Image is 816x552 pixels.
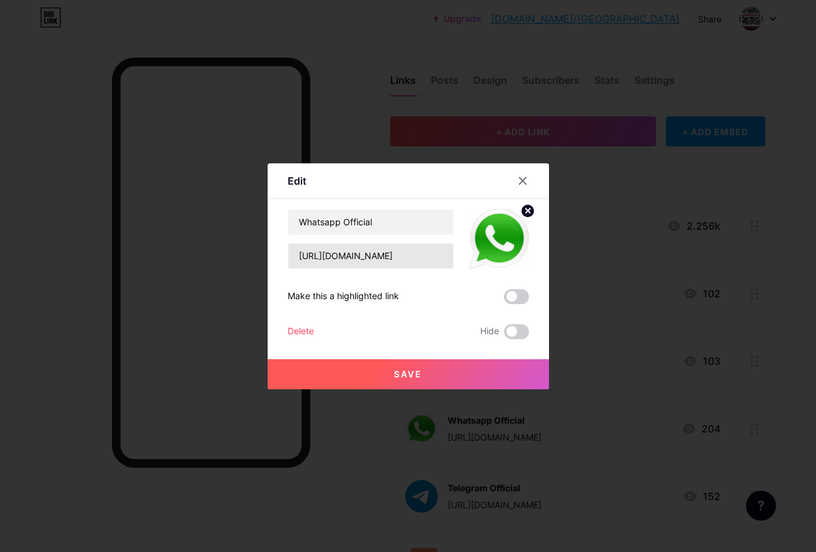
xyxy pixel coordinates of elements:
[288,173,306,188] div: Edit
[480,324,499,339] span: Hide
[288,243,453,268] input: URL
[288,289,399,304] div: Make this a highlighted link
[288,324,314,339] div: Delete
[469,209,529,269] img: link_thumbnail
[394,369,422,379] span: Save
[288,210,453,235] input: Title
[268,359,549,389] button: Save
